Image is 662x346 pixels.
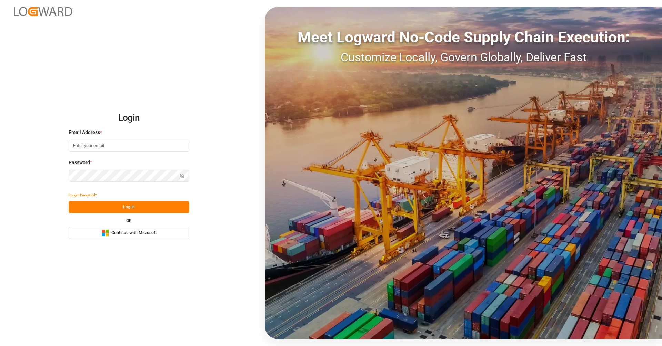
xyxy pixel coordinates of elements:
button: Forgot Password? [69,189,97,201]
span: Password [69,159,90,166]
span: Continue with Microsoft [111,230,157,236]
small: OR [126,219,132,223]
button: Continue with Microsoft [69,227,189,239]
span: Email Address [69,129,100,136]
input: Enter your email [69,140,189,152]
h2: Login [69,107,189,129]
div: Meet Logward No-Code Supply Chain Execution: [265,26,662,49]
img: Logward_new_orange.png [14,7,72,16]
button: Log In [69,201,189,213]
div: Customize Locally, Govern Globally, Deliver Fast [265,49,662,66]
